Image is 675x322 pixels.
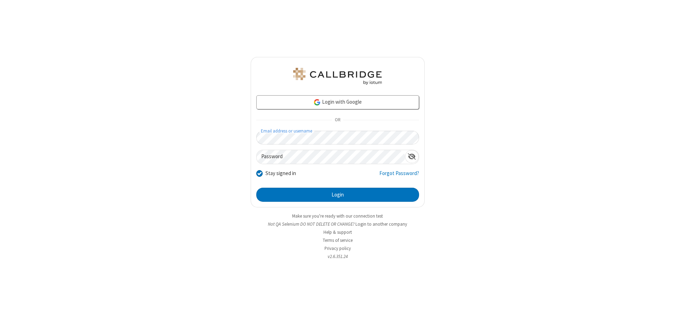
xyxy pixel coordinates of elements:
li: Not QA Selenium DO NOT DELETE OR CHANGE? [251,221,425,227]
a: Login with Google [256,95,419,109]
input: Email address or username [256,131,419,144]
img: QA Selenium DO NOT DELETE OR CHANGE [292,68,383,85]
span: OR [332,115,343,125]
iframe: Chat [657,304,670,317]
a: Privacy policy [324,245,351,251]
button: Login [256,188,419,202]
a: Make sure you're ready with our connection test [292,213,383,219]
input: Password [257,150,405,164]
a: Forgot Password? [379,169,419,183]
li: v2.6.351.24 [251,253,425,260]
label: Stay signed in [265,169,296,178]
button: Login to another company [355,221,407,227]
div: Show password [405,150,419,163]
a: Help & support [323,229,352,235]
img: google-icon.png [313,98,321,106]
a: Terms of service [323,237,353,243]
